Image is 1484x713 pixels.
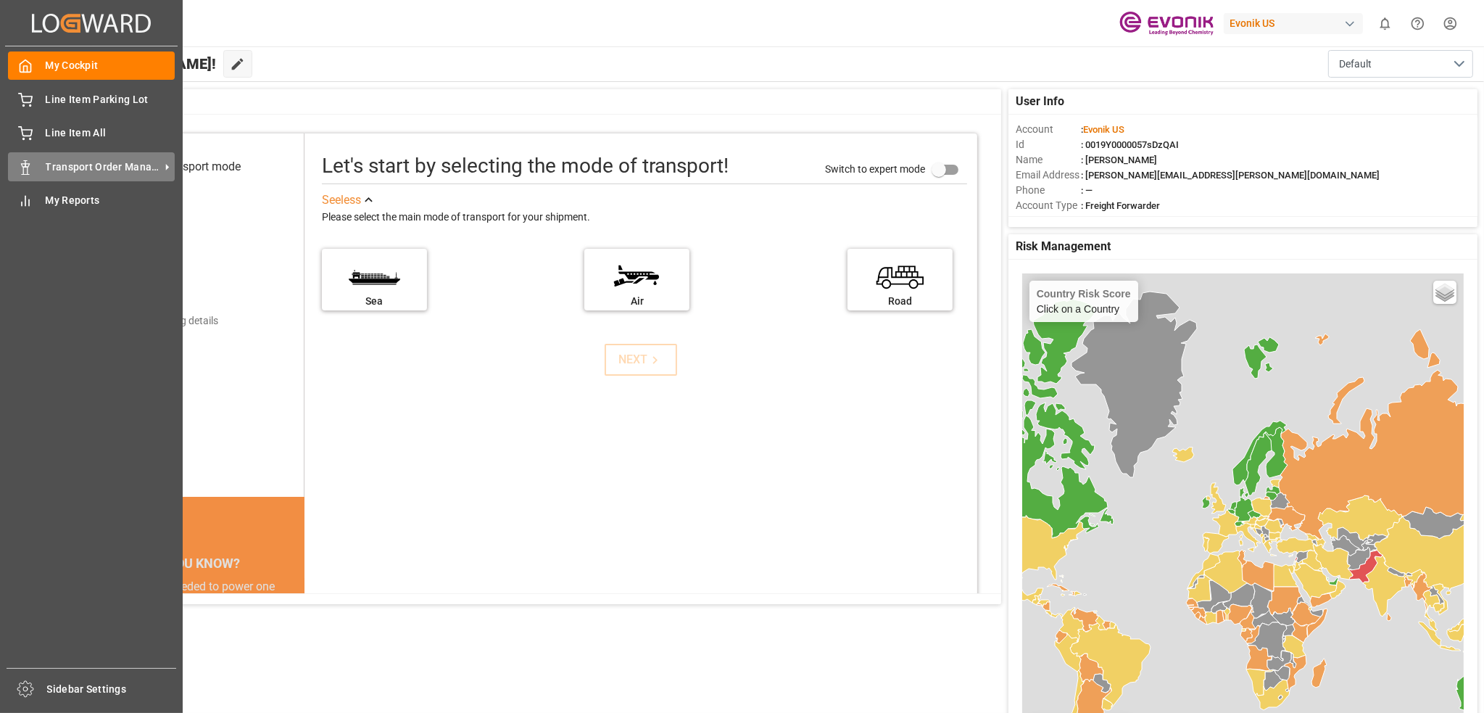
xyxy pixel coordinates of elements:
[605,344,677,376] button: NEXT
[1016,122,1081,137] span: Account
[855,294,945,309] div: Road
[128,158,241,176] div: Select transport mode
[329,294,420,309] div: Sea
[1016,93,1064,110] span: User Info
[1083,124,1124,135] span: Evonik US
[1339,57,1372,72] span: Default
[46,58,175,73] span: My Cockpit
[8,51,175,80] a: My Cockpit
[1401,7,1434,40] button: Help Center
[322,151,729,181] div: Let's start by selecting the mode of transport!
[1328,50,1473,78] button: open menu
[1016,168,1081,183] span: Email Address
[284,578,304,683] button: next slide / item
[825,163,925,175] span: Switch to expert mode
[1081,139,1179,150] span: : 0019Y0000057sDzQAI
[1433,281,1456,304] a: Layers
[1081,185,1093,196] span: : —
[8,186,175,215] a: My Reports
[1081,124,1124,135] span: :
[1037,288,1131,315] div: Click on a Country
[46,125,175,141] span: Line Item All
[1081,200,1160,211] span: : Freight Forwarder
[47,682,177,697] span: Sidebar Settings
[8,119,175,147] a: Line Item All
[46,92,175,107] span: Line Item Parking Lot
[1081,154,1157,165] span: : [PERSON_NAME]
[1224,13,1363,34] div: Evonik US
[322,209,967,226] div: Please select the main mode of transport for your shipment.
[46,160,160,175] span: Transport Order Management
[618,351,663,368] div: NEXT
[1016,238,1111,255] span: Risk Management
[592,294,682,309] div: Air
[322,191,361,209] div: See less
[1081,170,1380,181] span: : [PERSON_NAME][EMAIL_ADDRESS][PERSON_NAME][DOMAIN_NAME]
[1037,288,1131,300] h4: Country Risk Score
[80,548,304,578] div: DID YOU KNOW?
[1016,183,1081,198] span: Phone
[1016,152,1081,168] span: Name
[1016,137,1081,152] span: Id
[97,578,286,665] div: The energy needed to power one large container ship across the ocean in a single day is the same ...
[1224,9,1369,37] button: Evonik US
[1119,11,1214,36] img: Evonik-brand-mark-Deep-Purple-RGB.jpeg_1700498283.jpeg
[60,50,216,78] span: Hello [PERSON_NAME]!
[1016,198,1081,213] span: Account Type
[1369,7,1401,40] button: show 0 new notifications
[8,85,175,113] a: Line Item Parking Lot
[46,193,175,208] span: My Reports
